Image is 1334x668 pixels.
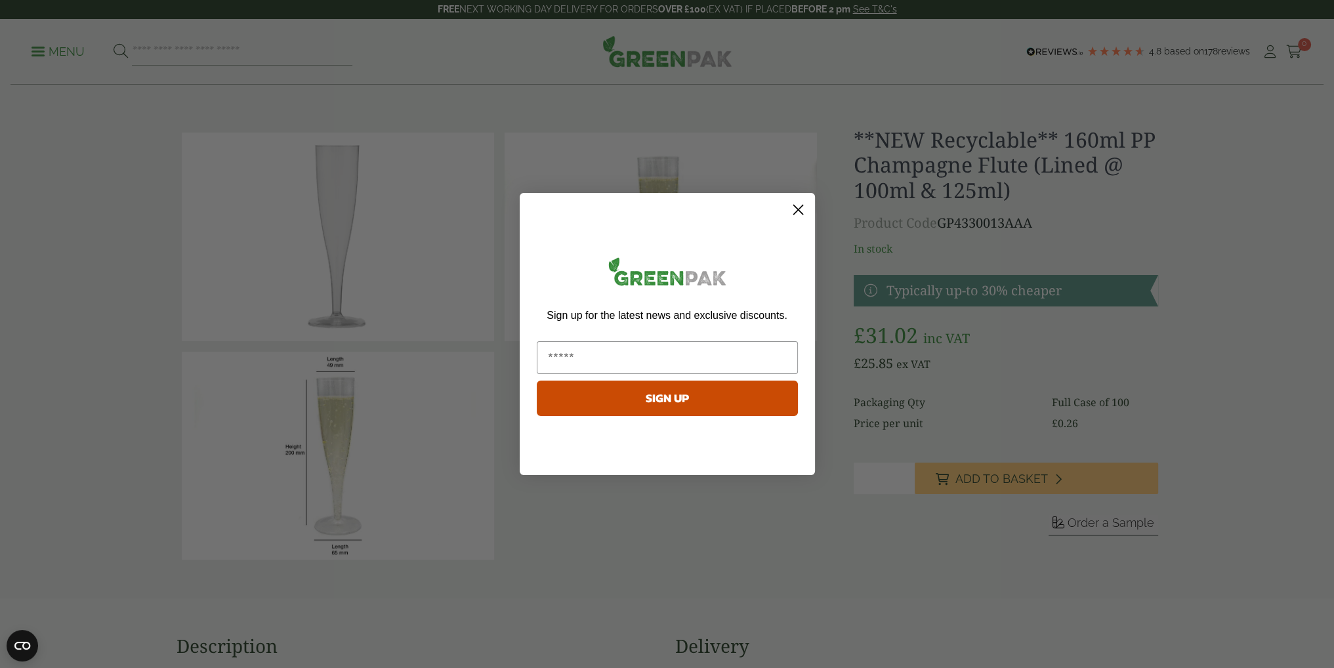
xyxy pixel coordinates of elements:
span: Sign up for the latest news and exclusive discounts. [547,310,787,321]
input: Email [537,341,798,374]
button: SIGN UP [537,381,798,416]
button: Open CMP widget [7,630,38,661]
button: Close dialog [787,198,810,221]
img: greenpak_logo [537,252,798,296]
